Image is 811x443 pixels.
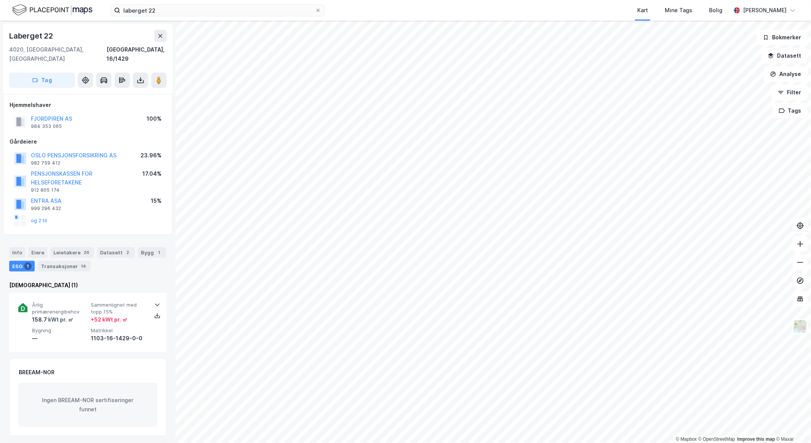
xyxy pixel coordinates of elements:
[756,30,808,45] button: Bokmerker
[737,437,775,442] a: Improve this map
[82,249,91,256] div: 26
[771,85,808,100] button: Filter
[91,315,128,324] div: + 52 kWt pr. ㎡
[10,137,166,146] div: Gårdeiere
[772,103,808,118] button: Tags
[9,45,107,63] div: 4020, [GEOGRAPHIC_DATA], [GEOGRAPHIC_DATA]
[9,281,166,290] div: [DEMOGRAPHIC_DATA] (1)
[138,247,166,258] div: Bygg
[698,437,735,442] a: OpenStreetMap
[155,249,163,256] div: 1
[79,262,87,270] div: 14
[31,205,61,212] div: 999 296 432
[50,247,94,258] div: Leietakere
[151,196,162,205] div: 15%
[764,66,808,82] button: Analyse
[142,169,162,178] div: 17.04%
[32,315,73,324] div: 158.7
[676,437,697,442] a: Mapbox
[19,368,55,377] div: BREEAM-NOR
[24,262,32,270] div: 1
[773,406,811,443] iframe: Chat Widget
[38,261,90,272] div: Transaksjoner
[665,6,692,15] div: Mine Tags
[32,302,88,315] span: Årlig primærenergibehov
[28,247,47,258] div: Eiere
[793,319,808,334] img: Z
[9,73,75,88] button: Tag
[9,247,25,258] div: Info
[47,315,73,324] div: kWt pr. ㎡
[147,114,162,123] div: 100%
[31,187,60,193] div: 912 805 174
[19,383,157,427] div: Ingen BREEAM-NOR sertifiseringer funnet
[97,247,135,258] div: Datasett
[9,30,55,42] div: Laberget 22
[9,261,35,272] div: ESG
[32,327,88,334] span: Bygning
[91,302,147,315] span: Sammenlignet med topp 15%
[637,6,648,15] div: Kart
[141,151,162,160] div: 23.96%
[31,160,60,166] div: 982 759 412
[91,334,147,343] div: 1103-16-1429-0-0
[120,5,315,16] input: Søk på adresse, matrikkel, gårdeiere, leietakere eller personer
[709,6,722,15] div: Bolig
[10,100,166,110] div: Hjemmelshaver
[773,406,811,443] div: Kontrollprogram for chat
[12,3,92,17] img: logo.f888ab2527a4732fd821a326f86c7f29.svg
[743,6,787,15] div: [PERSON_NAME]
[124,249,132,256] div: 2
[32,334,88,343] div: —
[31,123,62,129] div: 984 353 065
[107,45,166,63] div: [GEOGRAPHIC_DATA], 16/1429
[91,327,147,334] span: Matrikkel
[761,48,808,63] button: Datasett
